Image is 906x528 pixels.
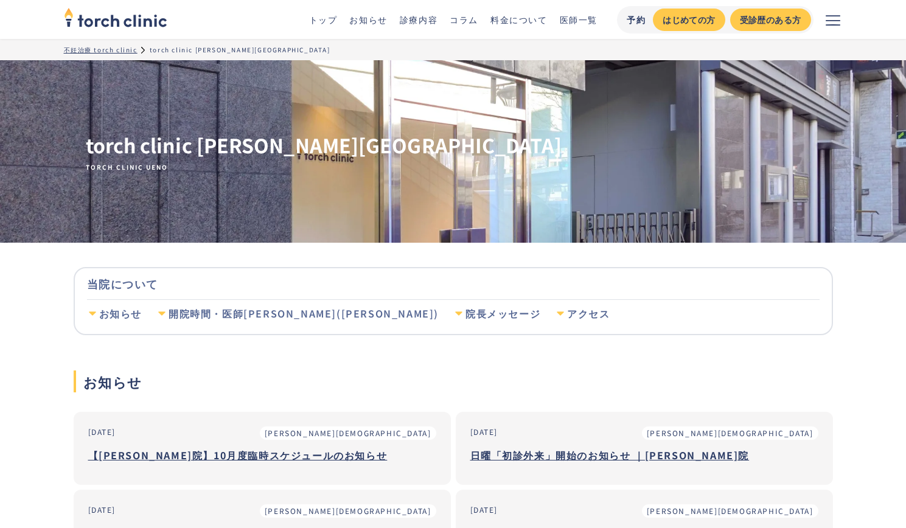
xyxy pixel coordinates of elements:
a: アクセス [555,300,610,328]
a: トップ [309,13,338,26]
div: [PERSON_NAME][DEMOGRAPHIC_DATA] [647,505,814,516]
div: 予約 [627,13,646,26]
a: 診療内容 [400,13,437,26]
a: はじめての方 [653,9,725,31]
h3: 【[PERSON_NAME]院】10月度臨時スケジュールのお知らせ [88,446,436,464]
a: 不妊治療 torch clinic [64,45,138,54]
a: お知らせ [349,13,387,26]
h2: お知らせ [74,370,833,392]
a: 料金について [490,13,548,26]
div: 受診歴のある方 [740,13,801,26]
span: TORCH CLINIC UENO [86,163,562,172]
img: torch clinic [64,4,167,30]
div: [DATE] [470,504,498,515]
a: 受診歴のある方 [730,9,811,31]
a: コラム [450,13,478,26]
a: 医師一覧 [560,13,598,26]
div: [DATE] [88,504,116,515]
div: 開院時間・医師[PERSON_NAME]([PERSON_NAME]) [169,307,439,321]
div: お知らせ [99,307,142,321]
div: [PERSON_NAME][DEMOGRAPHIC_DATA] [265,428,431,439]
a: home [64,9,167,30]
div: [DATE] [470,426,498,437]
a: [DATE][PERSON_NAME][DEMOGRAPHIC_DATA]日曜「初診外来」開始のお知らせ ｜[PERSON_NAME]院 [456,412,833,485]
a: [DATE][PERSON_NAME][DEMOGRAPHIC_DATA]【[PERSON_NAME]院】10月度臨時スケジュールのお知らせ [74,412,451,485]
div: 院長メッセージ [465,307,540,321]
div: はじめての方 [663,13,715,26]
a: 開院時間・医師[PERSON_NAME]([PERSON_NAME]) [156,300,439,328]
div: [DATE] [88,426,116,437]
div: アクセス [567,307,610,321]
h1: torch clinic [PERSON_NAME][GEOGRAPHIC_DATA] [86,132,562,172]
div: torch clinic [PERSON_NAME][GEOGRAPHIC_DATA] [150,45,330,54]
h3: 日曜「初診外来」開始のお知らせ ｜[PERSON_NAME]院 [470,446,818,464]
div: [PERSON_NAME][DEMOGRAPHIC_DATA] [265,505,431,516]
a: お知らせ [87,300,142,328]
a: 院長メッセージ [453,300,540,328]
div: 当院について [87,268,820,299]
div: [PERSON_NAME][DEMOGRAPHIC_DATA] [647,428,814,439]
